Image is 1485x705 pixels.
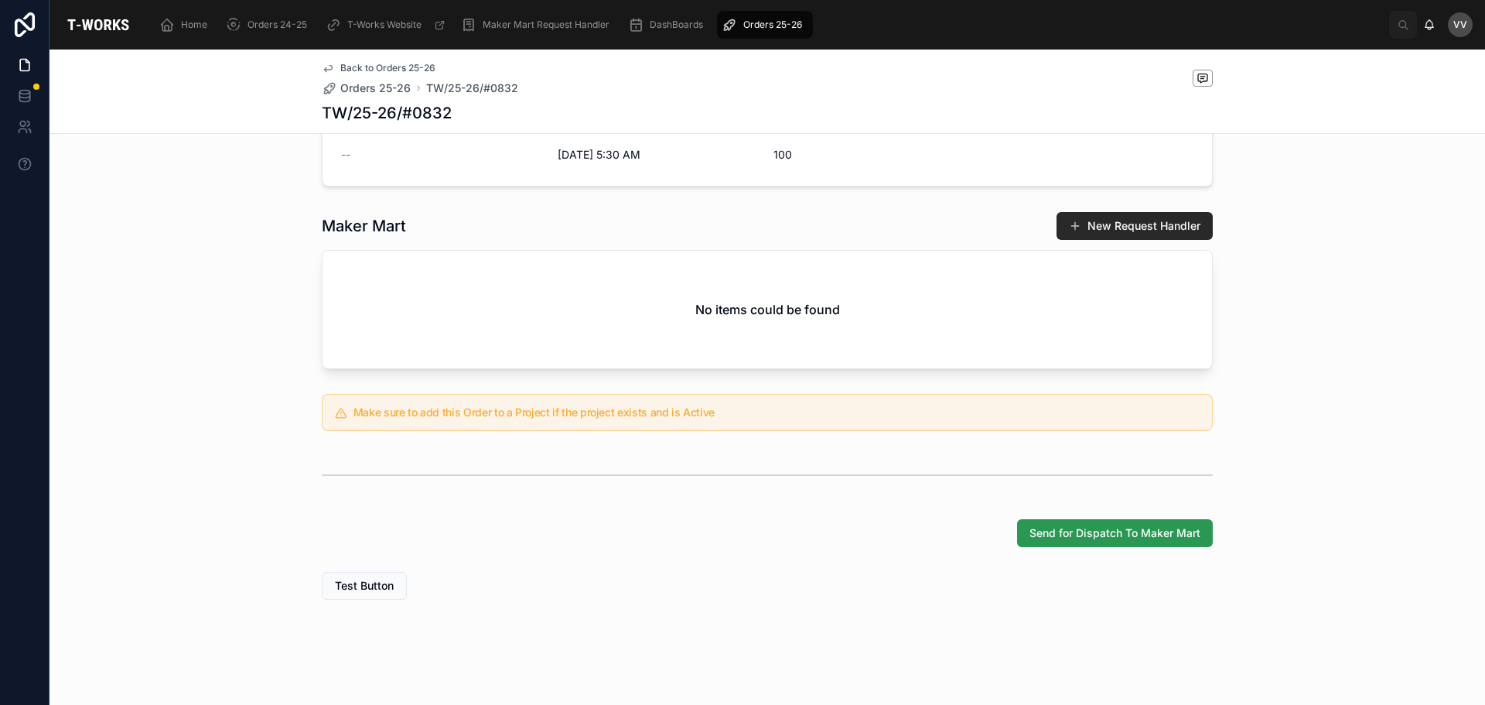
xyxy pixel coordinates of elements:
span: DashBoards [650,19,703,31]
span: Send for Dispatch To Maker Mart [1029,525,1200,541]
span: Orders 25-26 [340,80,411,96]
span: Orders 24-25 [247,19,307,31]
h1: TW/25-26/#0832 [322,102,452,124]
h1: Maker Mart [322,215,406,237]
a: DashBoards [623,11,714,39]
a: Orders 24-25 [221,11,318,39]
a: T-Works Website [321,11,453,39]
button: Test Button [322,572,407,600]
span: -- [341,147,350,163]
a: TW/25-26/#0832 [426,80,518,96]
div: scrollable content [147,8,1389,42]
a: Orders 25-26 [322,80,411,96]
a: Home [155,11,218,39]
span: Test Button [335,578,394,594]
a: Maker Mart Request Handler [456,11,620,39]
a: Back to Orders 25-26 [322,62,435,74]
button: Send for Dispatch To Maker Mart [1017,519,1213,547]
span: Orders 25-26 [743,19,802,31]
span: Back to Orders 25-26 [340,62,435,74]
span: VV [1453,19,1467,31]
button: New Request Handler [1057,212,1213,240]
span: [DATE] 5:30 AM [558,147,762,163]
img: App logo [62,12,135,37]
span: Home [181,19,207,31]
span: 100 [773,147,978,163]
h5: Make sure to add this Order to a Project if the project exists and is Active [353,407,1200,418]
a: Orders 25-26 [717,11,813,39]
h2: No items could be found [695,300,840,319]
span: Maker Mart Request Handler [483,19,609,31]
span: T-Works Website [347,19,422,31]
